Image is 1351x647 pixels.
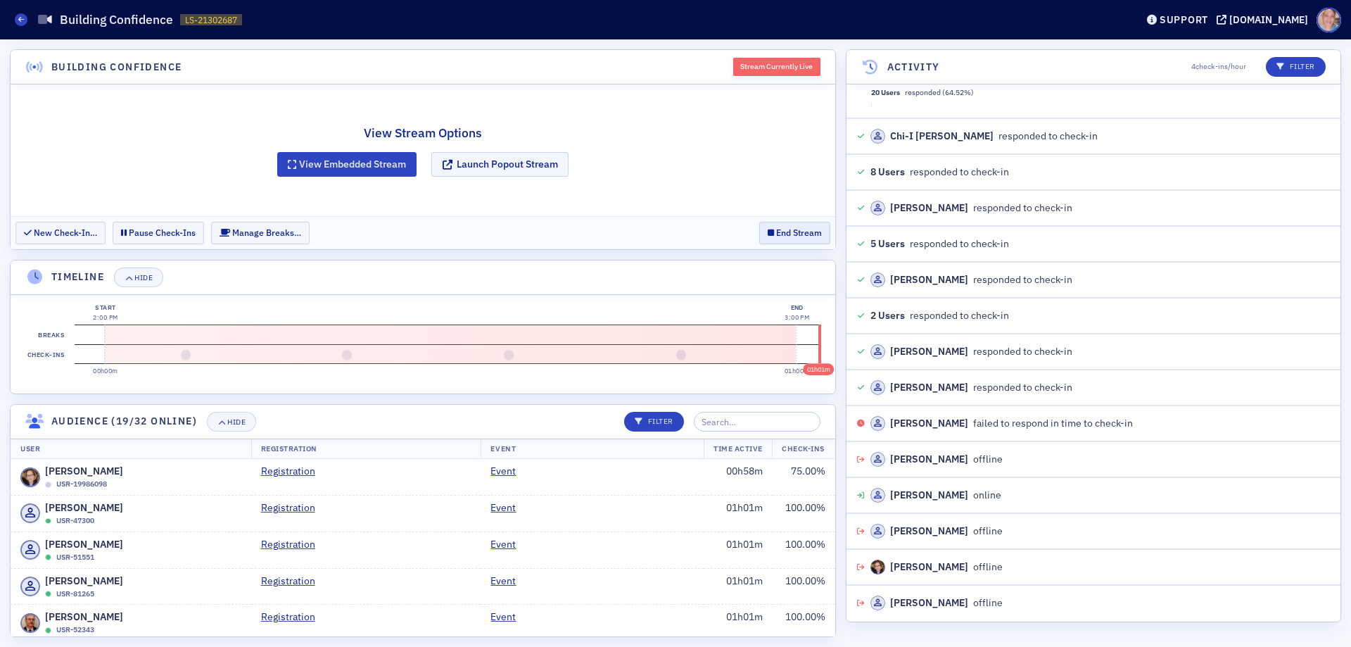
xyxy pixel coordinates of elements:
th: Time Active [704,439,773,460]
th: User [11,439,251,460]
div: Online [45,627,51,634]
div: Start [93,303,118,313]
div: [PERSON_NAME] [890,416,968,431]
div: [PERSON_NAME] [890,596,968,610]
a: Event [490,501,526,515]
button: Filter [624,412,684,432]
div: [PERSON_NAME] [890,380,968,395]
span: responded ( 64.52 %) [905,87,974,99]
div: offline [870,452,1003,467]
div: [DOMAIN_NAME] [1229,13,1308,26]
div: Hide [227,418,246,426]
span: 5 Users [870,237,905,251]
label: Breaks [36,325,68,345]
div: offline [870,560,1003,574]
td: 100.00 % [773,568,835,605]
p: Filter [635,416,673,427]
div: End [785,303,809,313]
button: End Stream [759,222,830,244]
input: Search… [694,412,820,432]
div: responded to check-in [870,129,1098,144]
div: Online [45,518,51,524]
a: Event [490,537,526,552]
td: 01h01m [704,605,773,641]
span: LS-21302687 [185,14,237,26]
span: USR-51551 [56,552,94,563]
div: Hide [134,274,153,282]
span: [PERSON_NAME] [45,464,123,479]
th: Event [481,439,704,460]
p: Filter [1276,61,1315,73]
div: responded to check-in [870,201,1072,215]
th: Check-Ins [772,439,835,460]
td: 100.00 % [773,496,835,532]
button: Filter [1266,57,1326,77]
span: [PERSON_NAME] [45,574,123,589]
a: Registration [261,537,326,552]
h4: Activity [887,60,940,75]
span: USR-47300 [56,515,94,527]
div: responded to check-in [870,380,1072,395]
button: Launch Popout Stream [431,152,569,177]
time: 01h01m [807,365,830,373]
time: 3:00 PM [785,313,809,321]
div: failed to respond in time to check-in [870,416,1133,431]
time: 01h00m [785,367,810,375]
span: USR-52343 [56,624,94,636]
span: 20 Users [871,87,900,99]
button: Pause Check-Ins [113,222,204,244]
span: [PERSON_NAME] [45,537,123,552]
a: Event [490,610,526,624]
a: Registration [261,501,326,515]
div: [PERSON_NAME] [890,560,968,574]
th: Registration [251,439,481,460]
span: Profile [1317,8,1341,32]
div: responded to check-in [870,272,1072,287]
button: [DOMAIN_NAME] [1217,15,1313,25]
td: 01h01m [704,496,773,532]
div: [PERSON_NAME] [890,344,968,359]
h4: Building Confidence [51,60,182,75]
span: [PERSON_NAME] [45,501,123,515]
span: [PERSON_NAME] [45,610,123,624]
a: Registration [261,610,326,624]
a: Registration [261,574,326,589]
span: responded to check-in [910,165,1009,180]
td: 01h01m [704,568,773,605]
div: [PERSON_NAME] [890,272,968,287]
time: 2:00 PM [93,313,118,321]
div: [PERSON_NAME] [890,201,968,215]
h4: Timeline [51,270,104,284]
div: Chi-I [PERSON_NAME] [890,129,994,144]
button: Hide [207,412,256,432]
div: Offline [45,482,51,488]
td: 75.00 % [773,459,835,495]
button: View Embedded Stream [277,152,417,177]
button: New Check-In… [15,222,106,244]
time: 00h00m [93,367,118,375]
h4: Audience (19/32 online) [51,414,197,429]
div: online [870,488,1001,503]
span: 8 Users [870,165,905,180]
div: Support [1160,13,1208,26]
td: 00h58m [704,459,773,495]
div: Online [45,591,51,597]
div: [PERSON_NAME] [890,488,968,503]
span: 2 Users [870,308,905,323]
span: responded to check-in [910,308,1009,323]
div: [PERSON_NAME] [890,452,968,467]
h2: View Stream Options [277,124,569,142]
td: 100.00 % [773,605,835,641]
div: Stream Currently Live [733,58,820,76]
span: USR-81265 [56,589,94,600]
td: 01h01m [704,532,773,568]
div: offline [870,596,1003,610]
a: Event [490,574,526,589]
button: Hide [114,268,163,287]
label: Check-ins [25,345,67,365]
td: 100.00 % [773,532,835,568]
span: USR-19986098 [56,479,107,490]
div: responded to check-in [870,344,1072,359]
span: responded to check-in [910,237,1009,251]
h1: Building Confidence [60,11,173,28]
